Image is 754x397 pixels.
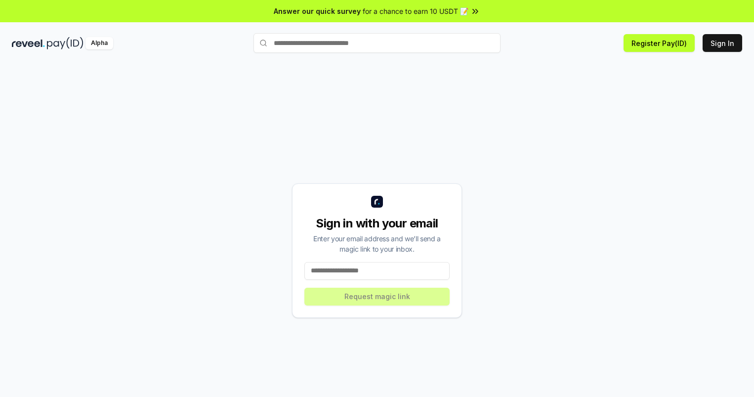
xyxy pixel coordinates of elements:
button: Register Pay(ID) [624,34,695,52]
img: reveel_dark [12,37,45,49]
img: logo_small [371,196,383,208]
div: Sign in with your email [304,216,450,231]
div: Alpha [85,37,113,49]
span: Answer our quick survey [274,6,361,16]
span: for a chance to earn 10 USDT 📝 [363,6,468,16]
button: Sign In [703,34,742,52]
div: Enter your email address and we’ll send a magic link to your inbox. [304,233,450,254]
img: pay_id [47,37,84,49]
